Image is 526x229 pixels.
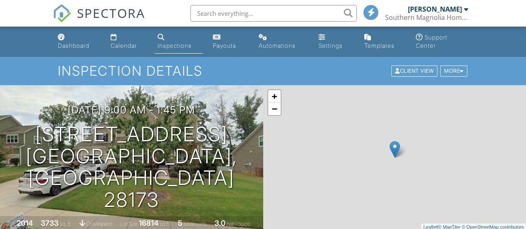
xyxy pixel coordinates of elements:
[178,219,183,227] div: 5
[440,66,467,77] div: More
[77,4,145,22] span: SPECTORA
[60,221,72,227] span: sq. ft.
[319,42,343,49] div: Settings
[268,103,281,115] a: Zoom out
[364,42,395,49] div: Templates
[416,34,447,49] div: Support Center
[58,42,89,49] div: Dashboard
[6,221,15,227] span: Built
[160,221,170,227] span: sq.ft.
[190,5,357,22] input: Search everything...
[361,30,406,54] a: Templates
[68,104,195,116] h3: [DATE] 9:00 am - 1:45 pm
[227,221,250,227] span: bathrooms
[390,67,440,74] a: Client View
[107,30,148,54] a: Calendar
[255,30,309,54] a: Automations (Basic)
[53,4,71,22] img: The Best Home Inspection Software - Spectora
[139,219,158,227] div: 16814
[54,30,101,54] a: Dashboard
[13,123,250,211] h1: [STREET_ADDRESS] [GEOGRAPHIC_DATA], [GEOGRAPHIC_DATA] 28173
[58,64,468,78] h1: Inspection Details
[41,219,59,227] div: 3733
[86,221,112,227] span: crawlspace
[158,42,192,49] div: Inspections
[17,219,33,227] div: 2014
[268,90,281,103] a: Zoom in
[120,221,138,227] span: Lot Size
[210,30,249,54] a: Payouts
[391,66,437,77] div: Client View
[215,219,225,227] div: 3.0
[315,30,354,54] a: Settings
[412,30,472,54] a: Support Center
[184,221,207,227] span: bedrooms
[154,30,203,54] a: Inspections
[53,11,145,29] a: SPECTORA
[408,5,462,13] div: [PERSON_NAME]
[213,42,236,49] div: Payouts
[111,42,137,49] div: Calendar
[259,42,296,49] div: Automations
[385,13,468,22] div: Southern Magnolia Home Inspections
